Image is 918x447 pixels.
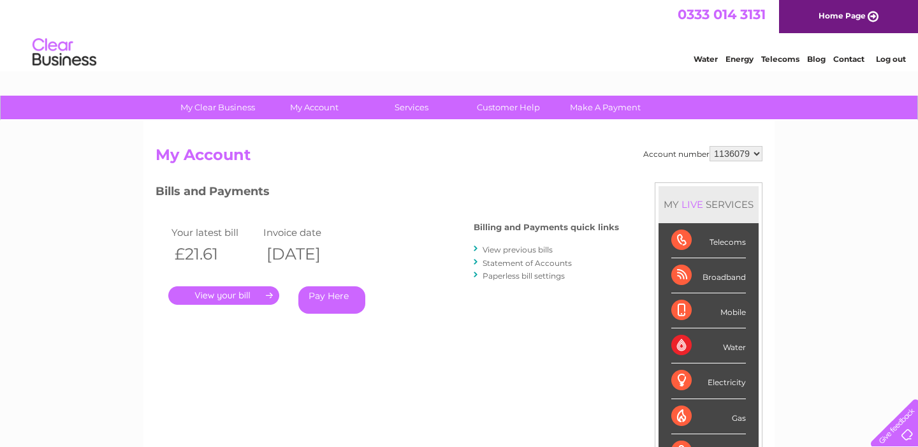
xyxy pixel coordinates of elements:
a: Statement of Accounts [483,258,572,268]
div: Electricity [671,363,746,399]
a: Telecoms [761,54,799,64]
a: My Account [262,96,367,119]
a: My Clear Business [165,96,270,119]
div: MY SERVICES [659,186,759,223]
a: Energy [725,54,754,64]
a: 0333 014 3131 [678,6,766,22]
a: Blog [807,54,826,64]
div: Account number [643,146,762,161]
img: logo.png [32,33,97,72]
div: Water [671,328,746,363]
a: . [168,286,279,305]
a: Paperless bill settings [483,271,565,281]
div: Broadband [671,258,746,293]
a: Pay Here [298,286,365,314]
td: Invoice date [260,224,352,241]
a: Services [359,96,464,119]
a: Log out [876,54,906,64]
th: £21.61 [168,241,260,267]
a: View previous bills [483,245,553,254]
a: Contact [833,54,864,64]
div: LIVE [679,198,706,210]
div: Mobile [671,293,746,328]
div: Clear Business is a trading name of Verastar Limited (registered in [GEOGRAPHIC_DATA] No. 3667643... [159,7,761,62]
a: Make A Payment [553,96,658,119]
th: [DATE] [260,241,352,267]
h3: Bills and Payments [156,182,619,205]
h2: My Account [156,146,762,170]
div: Gas [671,399,746,434]
td: Your latest bill [168,224,260,241]
a: Water [694,54,718,64]
h4: Billing and Payments quick links [474,223,619,232]
a: Customer Help [456,96,561,119]
div: Telecoms [671,223,746,258]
